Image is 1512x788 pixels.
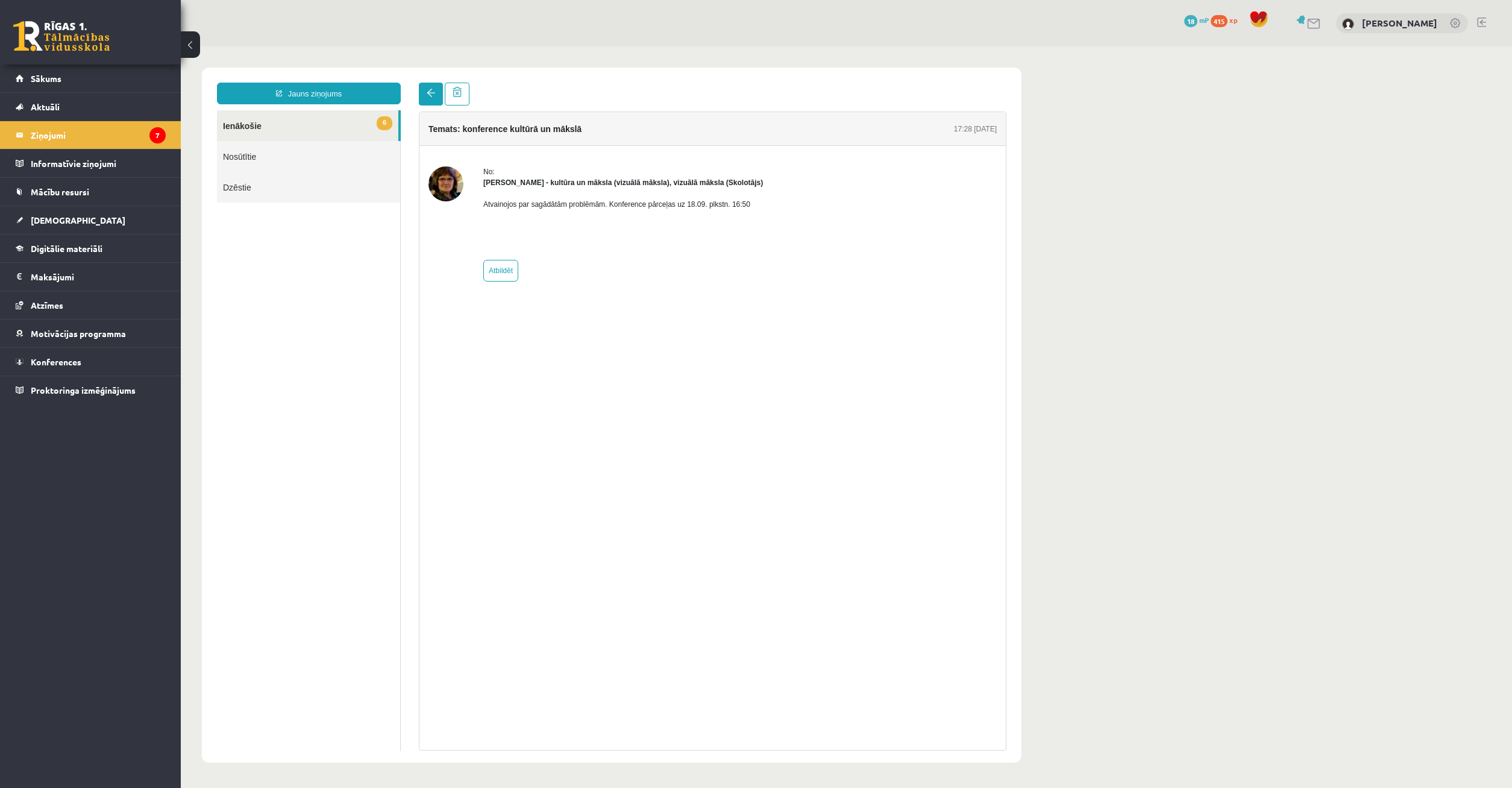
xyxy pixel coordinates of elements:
a: 415 xp [1211,15,1243,25]
p: Atvainojos par sagādātām problēmām. Konference pārceļas uz 18.09. plkstn. 16:50 [303,153,582,163]
a: Atbildēt [303,213,337,235]
h4: Temats: konference kultūrā un mākslā [248,78,401,87]
legend: Maksājumi [31,263,166,291]
span: Sākums [31,73,61,84]
a: Informatīvie ziņojumi [16,150,166,177]
i: 7 [149,127,166,143]
a: Motivācijas programma [16,320,166,347]
a: Ziņojumi7 [16,121,166,149]
a: Dzēstie [36,125,219,156]
div: 17:28 [DATE] [773,77,816,88]
span: [DEMOGRAPHIC_DATA] [31,215,125,225]
a: [DEMOGRAPHIC_DATA] [16,206,166,234]
span: Proktoringa izmēģinājums [31,385,136,396]
span: Atzīmes [31,300,63,310]
span: mP [1199,15,1209,25]
a: Aktuāli [16,93,166,121]
span: Konferences [31,356,81,367]
span: Mācību resursi [31,186,89,197]
legend: Ziņojumi [31,121,166,149]
span: 415 [1211,15,1228,27]
a: Konferences [16,348,166,376]
span: Motivācijas programma [31,328,126,339]
span: 18 [1184,15,1197,27]
span: Digitālie materiāli [31,243,102,254]
a: 6Ienākošie [36,64,218,95]
a: Digitālie materiāli [16,235,166,262]
a: Atzīmes [16,291,166,319]
a: Rīgas 1. Tālmācības vidusskola [13,21,110,51]
a: Maksājumi [16,263,166,291]
a: Jauns ziņojums [36,36,220,58]
div: No: [303,120,582,131]
a: 18 mP [1184,15,1209,25]
legend: Informatīvie ziņojumi [31,150,166,177]
a: Mācību resursi [16,178,166,206]
a: Nosūtītie [36,95,219,125]
span: 6 [196,70,212,84]
img: Ilze Kolka - kultūra un māksla (vizuālā māksla), vizuālā māksla [248,120,283,155]
span: xp [1229,15,1237,25]
img: Timurs Lozovskis [1342,18,1354,30]
a: Sākums [16,65,166,92]
span: Aktuāli [31,101,60,112]
strong: [PERSON_NAME] - kultūra un māksla (vizuālā māksla), vizuālā māksla (Skolotājs) [303,132,582,140]
a: [PERSON_NAME] [1362,17,1437,29]
a: Proktoringa izmēģinājums [16,376,166,404]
